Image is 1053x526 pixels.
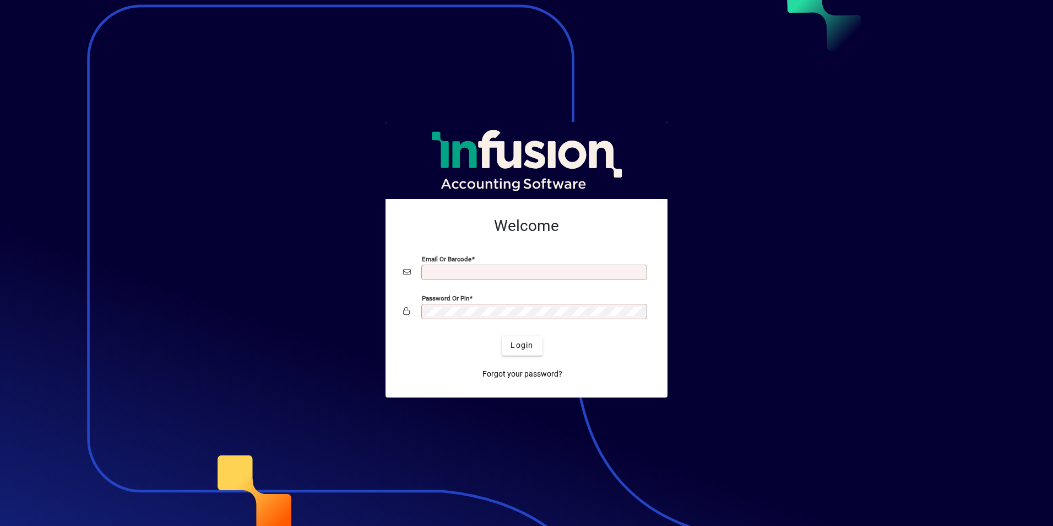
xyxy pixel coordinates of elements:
h2: Welcome [403,217,650,235]
button: Login [502,336,542,356]
mat-label: Password or Pin [422,294,469,302]
span: Login [511,340,533,351]
mat-label: Email or Barcode [422,255,471,262]
a: Forgot your password? [478,364,567,384]
span: Forgot your password? [482,368,562,380]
